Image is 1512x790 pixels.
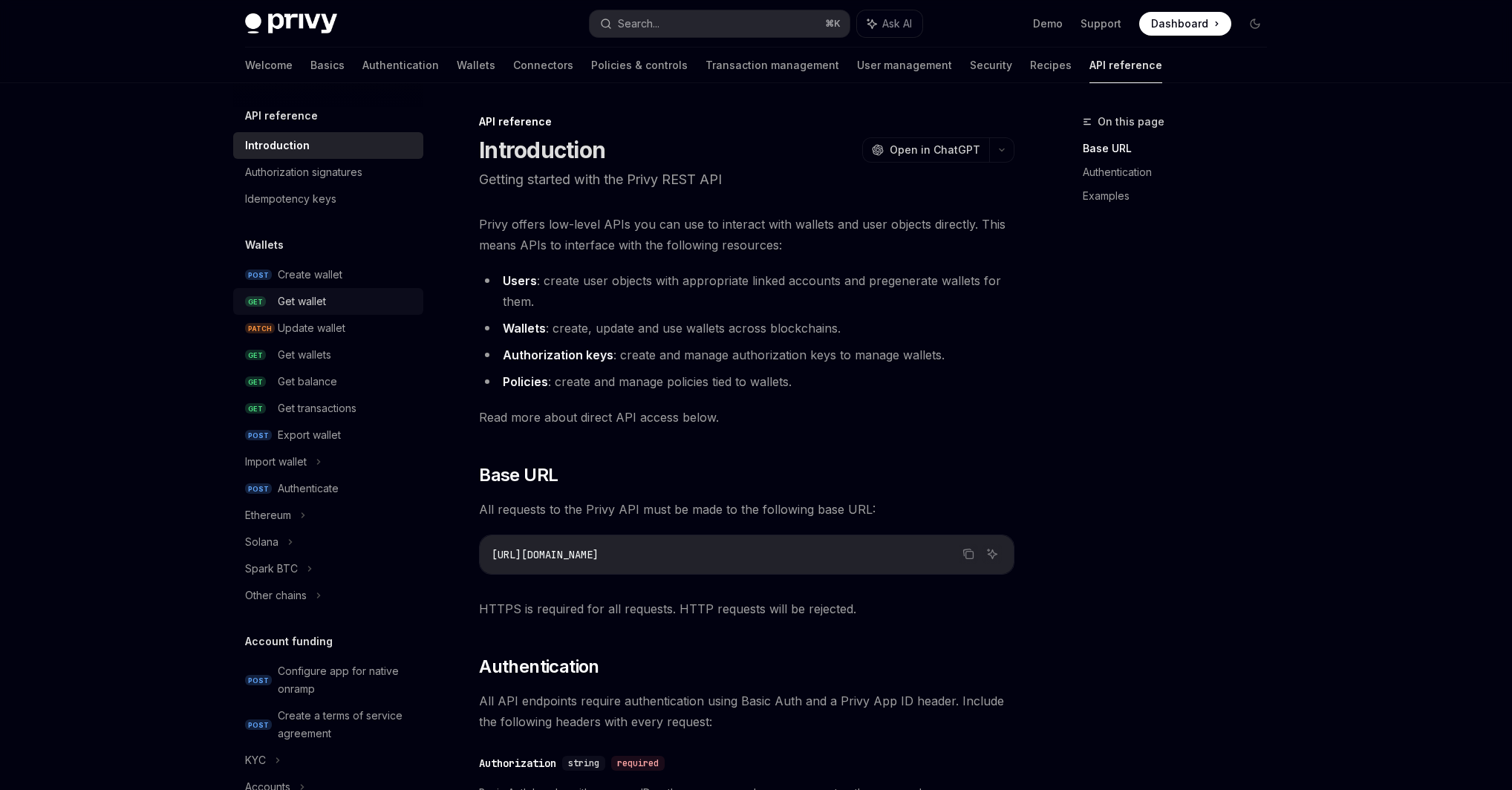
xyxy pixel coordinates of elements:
div: Spark BTC [245,560,298,578]
button: Search...⌘K [590,10,850,37]
div: Export wallet [278,426,341,444]
button: Toggle dark mode [1243,12,1267,36]
a: GETGet wallet [233,288,423,315]
span: GET [245,296,266,307]
a: Demo [1033,16,1063,31]
a: POSTConfigure app for native onramp [233,658,423,702]
span: POST [245,719,272,731]
a: API reference [1089,48,1162,83]
span: Open in ChatGPT [890,143,980,157]
span: Ask AI [882,16,912,31]
a: POSTCreate wallet [233,261,423,288]
div: Authorization [479,756,556,771]
a: Examples [1083,184,1279,208]
a: Recipes [1030,48,1072,83]
a: Basics [310,48,345,83]
span: Base URL [479,463,558,487]
a: Welcome [245,48,293,83]
a: Idempotency keys [233,186,423,212]
li: : create and manage authorization keys to manage wallets. [479,345,1014,365]
button: Ask AI [983,544,1002,564]
a: Authentication [362,48,439,83]
span: POST [245,430,272,441]
span: ⌘ K [825,18,841,30]
a: GETGet wallets [233,342,423,368]
a: GETGet balance [233,368,423,395]
h5: Account funding [245,633,333,650]
a: Support [1081,16,1121,31]
span: Dashboard [1151,16,1208,31]
a: Dashboard [1139,12,1231,36]
strong: Users [503,273,537,288]
span: Privy offers low-level APIs you can use to interact with wallets and user objects directly. This ... [479,214,1014,255]
button: Open in ChatGPT [862,137,989,163]
span: Read more about direct API access below. [479,407,1014,428]
strong: Authorization keys [503,347,613,362]
div: Solana [245,533,278,551]
div: Get balance [278,373,337,391]
img: dark logo [245,13,337,34]
h1: Introduction [479,137,605,163]
li: : create user objects with appropriate linked accounts and pregenerate wallets for them. [479,270,1014,312]
div: Authorization signatures [245,163,362,181]
button: Copy the contents from the code block [959,544,978,564]
a: Wallets [457,48,495,83]
div: Introduction [245,137,310,154]
span: GET [245,403,266,414]
a: Authorization signatures [233,159,423,186]
span: [URL][DOMAIN_NAME] [492,548,599,561]
div: Get wallets [278,346,331,364]
a: Security [970,48,1012,83]
strong: Wallets [503,321,546,336]
div: Other chains [245,587,307,604]
strong: Policies [503,374,548,389]
span: Authentication [479,655,599,679]
div: required [611,756,665,771]
a: Connectors [513,48,573,83]
li: : create, update and use wallets across blockchains. [479,318,1014,339]
div: Configure app for native onramp [278,662,414,698]
a: Base URL [1083,137,1279,160]
a: User management [857,48,952,83]
a: Transaction management [706,48,839,83]
a: POSTCreate a terms of service agreement [233,702,423,747]
div: Search... [618,15,659,33]
div: Import wallet [245,453,307,471]
button: Ask AI [857,10,922,37]
span: POST [245,675,272,686]
a: Introduction [233,132,423,159]
a: Policies & controls [591,48,688,83]
div: Ethereum [245,506,291,524]
p: Getting started with the Privy REST API [479,169,1014,190]
div: KYC [245,751,266,769]
li: : create and manage policies tied to wallets. [479,371,1014,392]
div: API reference [479,114,1014,129]
a: GETGet transactions [233,395,423,422]
span: POST [245,270,272,281]
div: Get wallet [278,293,326,310]
span: GET [245,376,266,388]
h5: API reference [245,107,318,125]
span: All API endpoints require authentication using Basic Auth and a Privy App ID header. Include the ... [479,691,1014,732]
div: Idempotency keys [245,190,336,208]
div: Update wallet [278,319,345,337]
span: On this page [1098,113,1164,131]
span: PATCH [245,323,275,334]
div: Create wallet [278,266,342,284]
span: string [568,757,599,769]
a: PATCHUpdate wallet [233,315,423,342]
div: Create a terms of service agreement [278,707,414,742]
div: Authenticate [278,480,339,497]
span: POST [245,483,272,494]
h5: Wallets [245,236,284,254]
a: Authentication [1083,160,1279,184]
a: POSTAuthenticate [233,475,423,502]
a: POSTExport wallet [233,422,423,448]
span: HTTPS is required for all requests. HTTP requests will be rejected. [479,598,1014,619]
div: Get transactions [278,399,356,417]
span: GET [245,350,266,361]
span: All requests to the Privy API must be made to the following base URL: [479,499,1014,520]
